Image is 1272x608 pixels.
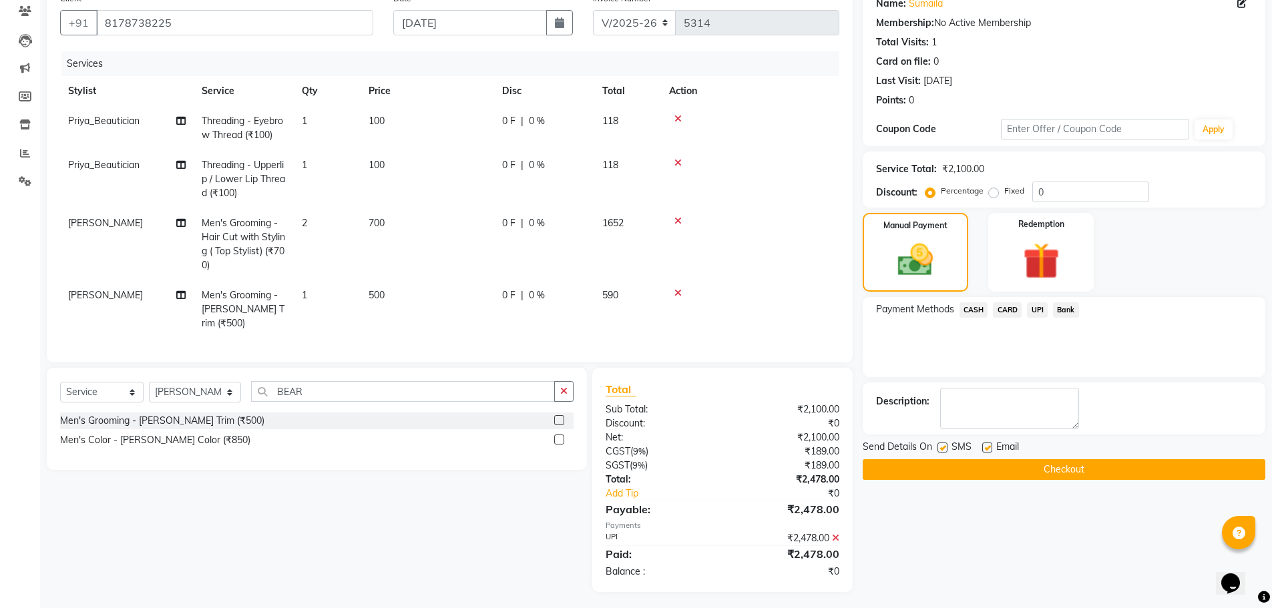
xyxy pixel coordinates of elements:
span: Men's Grooming - [PERSON_NAME] Trim (₹500) [202,289,284,329]
div: No Active Membership [876,16,1252,30]
span: [PERSON_NAME] [68,217,143,229]
span: 100 [369,115,385,127]
span: | [521,114,523,128]
input: Search or Scan [251,381,555,402]
span: 0 F [502,288,515,302]
span: Email [996,440,1019,457]
span: 700 [369,217,385,229]
label: Manual Payment [883,220,947,232]
span: | [521,158,523,172]
iframe: chat widget [1216,555,1259,595]
div: Discount: [876,186,917,200]
span: 9% [632,460,645,471]
button: +91 [60,10,97,35]
div: ₹189.00 [722,444,849,459]
div: Coupon Code [876,122,1002,136]
div: ₹2,478.00 [722,546,849,562]
div: Net: [596,430,722,444]
div: ₹189.00 [722,459,849,473]
div: ₹0 [722,416,849,430]
span: 118 [602,159,618,171]
div: ₹2,478.00 [722,501,849,517]
span: 0 F [502,158,515,172]
span: SGST [606,459,630,471]
span: Send Details On [863,440,932,457]
div: Men's Grooming - [PERSON_NAME] Trim (₹500) [60,414,264,428]
div: Total Visits: [876,35,929,49]
span: 1 [302,289,307,301]
div: ₹2,100.00 [722,402,849,416]
div: Services [61,51,849,76]
input: Search by Name/Mobile/Email/Code [96,10,373,35]
span: Priya_Beautician [68,159,140,171]
span: 1652 [602,217,624,229]
div: ( ) [596,459,722,473]
div: Membership: [876,16,934,30]
div: ₹0 [722,565,849,579]
span: UPI [1027,302,1048,318]
span: Bank [1053,302,1079,318]
div: Last Visit: [876,74,921,88]
label: Fixed [1004,185,1024,197]
div: Points: [876,93,906,107]
span: CARD [993,302,1022,318]
span: | [521,216,523,230]
th: Stylist [60,76,194,106]
input: Enter Offer / Coupon Code [1001,119,1189,139]
div: Card on file: [876,55,931,69]
span: 1 [302,159,307,171]
span: 0 % [529,158,545,172]
div: UPI [596,531,722,545]
div: Payments [606,520,839,531]
span: SMS [951,440,972,457]
label: Redemption [1018,218,1064,230]
a: Add Tip [596,487,743,501]
span: 0 F [502,216,515,230]
div: Discount: [596,416,722,430]
label: Percentage [941,185,984,197]
th: Price [361,76,494,106]
span: 0 % [529,288,545,302]
button: Checkout [863,459,1265,480]
div: 0 [909,93,914,107]
img: _gift.svg [1012,238,1071,284]
div: Balance : [596,565,722,579]
span: 590 [602,289,618,301]
div: Description: [876,394,929,408]
span: Payment Methods [876,302,954,316]
span: 1 [302,115,307,127]
div: Total: [596,473,722,487]
span: Threading - Eyebrow Thread (₹100) [202,115,283,141]
div: Paid: [596,546,722,562]
th: Disc [494,76,594,106]
button: Apply [1195,119,1233,139]
div: Payable: [596,501,722,517]
th: Service [194,76,294,106]
div: 1 [931,35,937,49]
span: Priya_Beautician [68,115,140,127]
span: CGST [606,445,630,457]
div: Sub Total: [596,402,722,416]
span: 500 [369,289,385,301]
div: ₹2,100.00 [722,430,849,444]
span: Men's Grooming - Hair Cut with Styling ( Top Stylist) (₹700) [202,217,285,271]
span: 2 [302,217,307,229]
th: Total [594,76,661,106]
th: Action [661,76,839,106]
div: ₹2,478.00 [722,473,849,487]
div: Service Total: [876,162,937,176]
div: ₹0 [744,487,849,501]
div: ₹2,478.00 [722,531,849,545]
span: 0 F [502,114,515,128]
div: ( ) [596,444,722,459]
span: 118 [602,115,618,127]
span: 0 % [529,216,545,230]
span: 0 % [529,114,545,128]
div: 0 [933,55,939,69]
div: [DATE] [923,74,952,88]
span: Total [606,382,636,396]
th: Qty [294,76,361,106]
span: Threading - Upperlip / Lower Lip Thread (₹100) [202,159,285,199]
span: [PERSON_NAME] [68,289,143,301]
span: CASH [960,302,988,318]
